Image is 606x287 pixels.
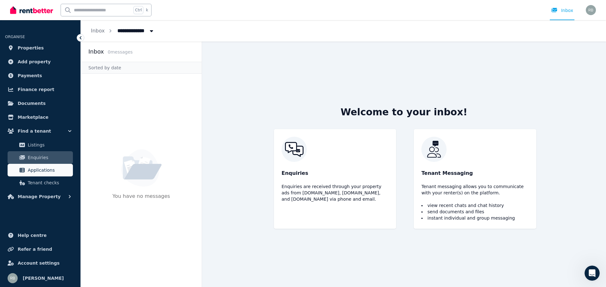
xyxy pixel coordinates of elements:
[5,243,75,255] a: Refer a friend
[8,139,73,151] a: Listings
[18,86,54,93] span: Finance report
[8,151,73,164] a: Enquiries
[5,257,75,269] a: Account settings
[18,259,60,267] span: Account settings
[18,245,52,253] span: Refer a friend
[18,58,51,66] span: Add property
[5,35,25,39] span: ORGANISE
[23,274,64,282] span: [PERSON_NAME]
[421,202,528,209] li: view recent chats and chat history
[282,183,389,202] p: Enquiries are received through your property ads from [DOMAIN_NAME], [DOMAIN_NAME], and [DOMAIN_N...
[111,3,122,14] div: Close
[28,179,70,187] span: Tenant checks
[5,83,75,96] a: Finance report
[5,69,75,82] a: Payments
[146,8,148,13] span: k
[8,176,73,189] a: Tenant checks
[18,72,42,79] span: Payments
[99,3,111,14] button: Home
[10,104,98,129] div: Yes, I can see that is not showing correctly, but you have not paid for ads so they will not go l...
[5,229,75,242] a: Help centre
[585,266,600,281] iframe: Intercom live chat
[5,100,104,132] div: Yes, I can see that is not showing correctly, but you have not paid for ads so they will not go l...
[5,162,104,188] div: I understand the confusion, but the application link is active and shows $550 now.
[10,166,98,185] div: I understand the confusion, but the application link is active and shows $550 now.
[28,79,116,91] div: I just need the application link to work...
[30,206,35,211] button: Upload attachment
[551,7,573,14] div: Inbox
[108,204,118,214] button: Send a message…
[5,100,121,137] div: Jeremy says…
[83,65,116,71] div: just delete one
[28,154,70,161] span: Enquiries
[5,125,75,137] button: Find a tenant
[78,61,121,75] div: just delete one
[341,106,467,118] h2: Welcome to your inbox!
[28,141,70,149] span: Listings
[421,137,528,162] img: RentBetter Inbox
[18,44,44,52] span: Properties
[5,55,75,68] a: Add property
[18,3,28,14] img: Profile image for The RentBetter Team
[18,232,47,239] span: Help centre
[421,215,528,221] li: instant individual and group messaging
[91,28,105,34] a: Inbox
[5,190,75,203] button: Manage Property
[18,127,51,135] span: Find a tenant
[8,273,18,283] img: Rick Baek
[5,97,75,110] a: Documents
[20,206,25,211] button: Gif picker
[586,5,596,15] img: Rick Baek
[282,169,389,177] p: Enquiries
[5,162,121,193] div: Jeremy says…
[5,193,121,204] textarea: Message…
[421,169,473,177] span: Tenant Messaging
[18,113,48,121] span: Marketplace
[5,111,75,123] a: Marketplace
[28,141,116,153] div: but the application link draws the $600 value
[5,42,75,54] a: Properties
[421,209,528,215] li: send documents and files
[134,6,143,14] span: Ctrl
[112,192,170,211] p: You have no messages
[31,8,79,14] p: The team can also help
[121,149,162,187] img: No Message Available
[18,100,46,107] span: Documents
[5,21,121,61] div: Rick says…
[23,75,121,95] div: I just need the application link to work...
[108,49,133,55] span: 0 message s
[81,20,165,42] nav: Breadcrumb
[88,47,104,56] h2: Inbox
[23,137,121,157] div: but the application link draws the $600 value
[5,61,121,75] div: Rick says…
[5,137,121,162] div: Rick says…
[81,62,202,74] div: Sorted by date
[18,193,61,200] span: Manage Property
[5,75,121,100] div: Rick says…
[10,5,53,15] img: RentBetter
[10,206,15,211] button: Emoji picker
[4,3,16,14] button: go back
[8,164,73,176] a: Applications
[282,137,389,162] img: RentBetter Inbox
[31,3,83,8] h1: The RentBetter Team
[421,183,528,196] p: Tenant messaging allows you to communicate with your renter(s) on the platform.
[28,166,70,174] span: Applications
